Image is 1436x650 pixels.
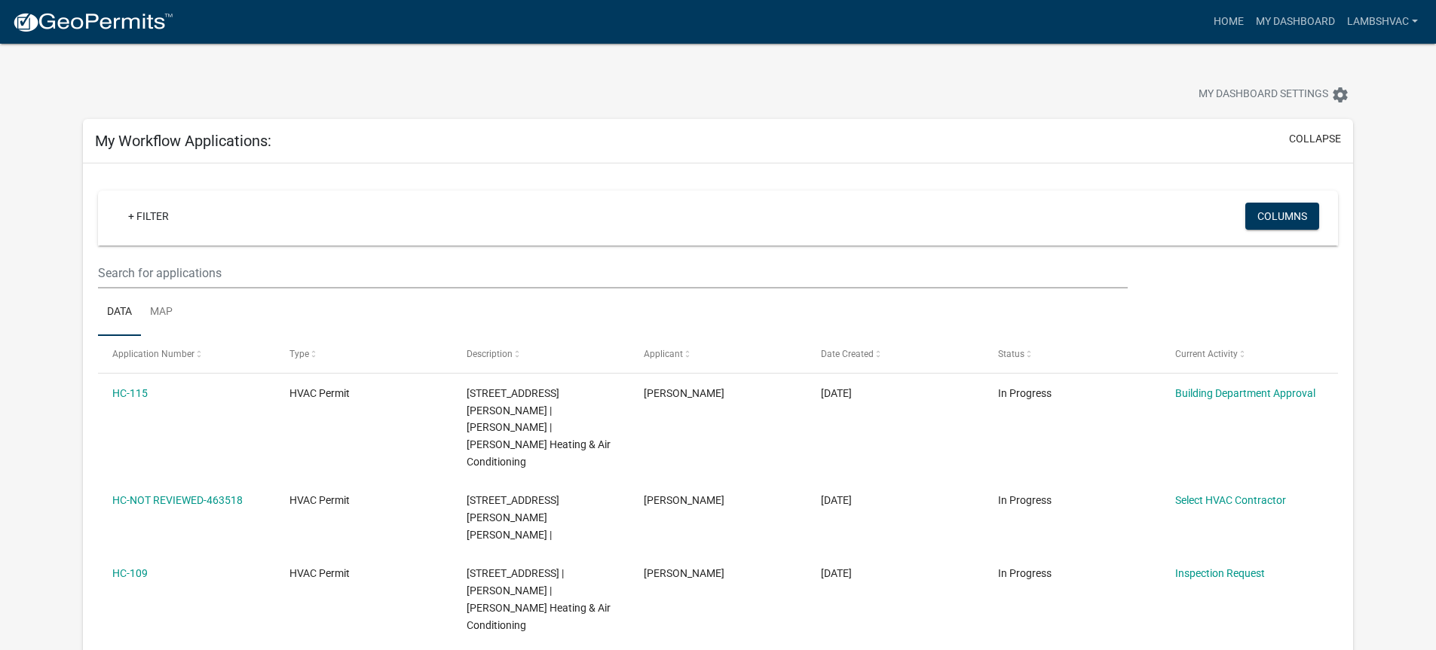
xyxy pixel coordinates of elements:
[1341,8,1424,36] a: Lambshvac
[467,494,559,541] span: 1140 THOMPSON ST | Sara Lamb |
[821,349,874,359] span: Date Created
[1175,494,1286,506] a: Select HVAC Contractor
[644,349,683,359] span: Applicant
[1250,8,1341,36] a: My Dashboard
[998,567,1052,579] span: In Progress
[644,494,724,506] span: Sara Lamb
[1199,86,1328,104] span: My Dashboard Settings
[1175,387,1315,399] a: Building Department Approval
[98,288,141,337] a: Data
[821,387,852,399] span: 09/09/2025
[644,387,724,399] span: Sara Lamb
[289,567,350,579] span: HVAC Permit
[467,387,611,468] span: 1140 THOMPSON ST | Sara Lamb | Lamb's Heating & Air Conditioning
[983,336,1160,372] datatable-header-cell: Status
[998,349,1024,359] span: Status
[98,258,1127,288] input: Search for applications
[98,336,275,372] datatable-header-cell: Application Number
[644,567,724,579] span: Sara Lamb
[821,494,852,506] span: 08/13/2025
[112,349,194,359] span: Application Number
[289,387,350,399] span: HVAC Permit
[112,387,148,399] a: HC-115
[112,494,243,506] a: HC-NOT REVIEWED-463518
[112,567,148,579] a: HC-109
[289,349,309,359] span: Type
[452,336,629,372] datatable-header-cell: Description
[141,288,182,337] a: Map
[1160,336,1337,372] datatable-header-cell: Current Activity
[467,349,513,359] span: Description
[1186,80,1361,109] button: My Dashboard Settingssettings
[1289,131,1341,147] button: collapse
[1208,8,1250,36] a: Home
[467,567,611,630] span: 1610 TUNNEL MILL ROAD | Sara Lamb | Lamb's Heating & Air Conditioning
[821,567,852,579] span: 08/04/2025
[807,336,984,372] datatable-header-cell: Date Created
[116,203,181,230] a: + Filter
[1331,86,1349,104] i: settings
[998,494,1052,506] span: In Progress
[289,494,350,506] span: HVAC Permit
[1175,567,1265,579] a: Inspection Request
[95,132,271,150] h5: My Workflow Applications:
[1245,203,1319,230] button: Columns
[629,336,807,372] datatable-header-cell: Applicant
[998,387,1052,399] span: In Progress
[275,336,452,372] datatable-header-cell: Type
[1175,349,1238,359] span: Current Activity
